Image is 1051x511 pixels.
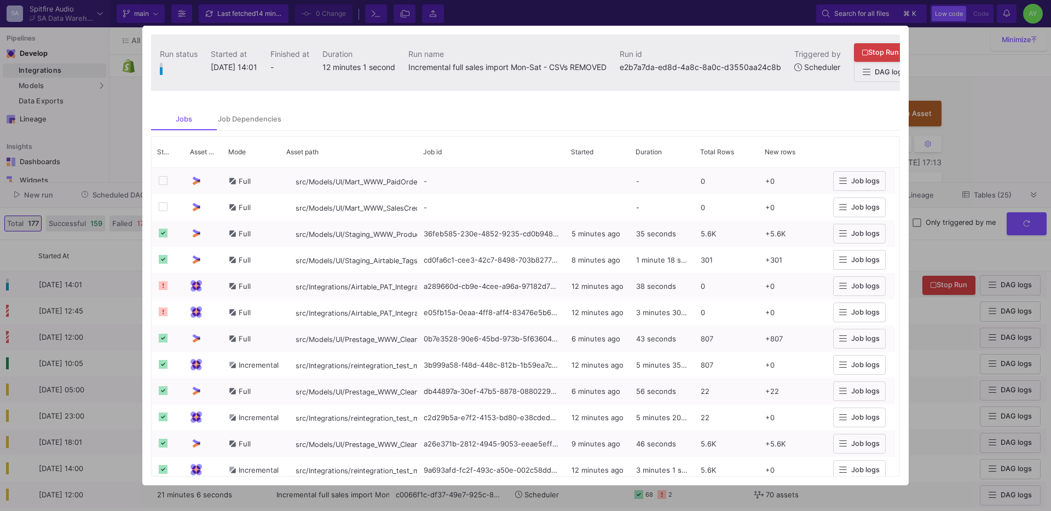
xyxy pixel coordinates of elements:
span: +0 [765,177,775,185]
button: src/Models/UI/Mart_WWW_SalesCredits_Enriched/mart_www_salescredits_enriched [287,200,582,217]
span: +301 [765,255,782,264]
button: Job logs [833,198,886,218]
img: Integration [190,306,202,318]
button: src/Models/UI/Mart_WWW_PaidOrdersEnriched/mart_www_paidordersenriched [287,173,568,190]
div: Full [229,431,251,457]
span: src/Integrations/Airtable_PAT_Integration/tbldCJiAewLlNBL8V [296,282,500,291]
img: UI-Model [190,175,202,187]
img: Integration [190,280,202,292]
div: Full [229,379,251,404]
button: src/Integrations/Airtable_PAT_Integration/tblB0jljxWvk2JX20 [287,305,504,322]
span: src/Models/UI/Prestage_WWW_CleanIntegrations/prestage_www_ranges [296,387,536,396]
span: Started [571,148,593,156]
span: 8 minutes ago [571,255,620,264]
span: Status [157,148,169,156]
span: Job logs [851,229,880,237]
span: 9 minutes ago [571,439,620,448]
button: src/Models/UI/Prestage_WWW_CleanIntegrations/prestage_www_product_versions [287,436,579,453]
span: 5.6K [701,229,716,238]
span: 12 minutes ago [571,413,623,422]
span: 35 seconds [636,229,676,238]
span: New rows [765,148,795,156]
span: 22 [701,413,709,422]
button: src/Integrations/reintegration_test_mysql_v8/wp_sfws_ranges [287,410,511,427]
div: db44897a-30ef-47b5-8878-08802295214f [418,378,565,404]
span: - [636,177,639,185]
span: 6 minutes ago [571,334,620,343]
div: e05fb15a-0eaa-4ff8-aff4-83476e5b6dd5 [418,299,565,326]
button: Job logs [833,381,886,402]
span: 56 seconds [636,387,676,396]
div: Full [229,274,251,299]
span: 5 minutes ago [571,229,620,238]
span: 3 minutes 30 seconds [636,308,712,317]
span: src/Models/UI/Mart_WWW_PaidOrdersEnriched/mart_www_paidordersenriched [296,177,559,185]
span: Incremental full sales import Mon-Sat - CSVs REMOVED [408,62,607,72]
span: Run status [160,50,198,59]
img: UI-Model [190,385,202,397]
img: UI-Model [190,438,202,449]
span: Started at [211,50,257,59]
div: Full [229,326,251,352]
div: - [418,168,565,194]
span: +0 [765,282,775,291]
button: Job logs [833,460,886,480]
div: Full [229,195,251,220]
span: Finished at [270,50,309,59]
span: +0 [765,413,775,422]
span: Job logs [851,466,880,474]
div: a26e371b-2812-4945-9053-eeae5eff75c3 [418,431,565,457]
span: 5 minutes 35 seconds [636,361,712,369]
span: 0 [701,203,705,212]
span: Job logs [851,439,880,448]
span: 5 minutes 20 seconds [636,413,712,422]
button: Job logs [833,303,886,323]
span: src/Models/UI/Staging_WWW_Products/staging_www_products_cleaned [296,230,536,238]
button: src/Models/UI/Prestage_WWW_CleanIntegrations/prestage_www_ranges [287,384,545,400]
div: - [418,194,565,220]
div: Full [229,247,251,273]
span: src/Models/UI/Prestage_WWW_CleanIntegrations/prestage_www_product_versions [296,440,570,448]
span: 12 minutes ago [571,466,623,474]
span: 0 [701,177,705,185]
span: 46 seconds [636,439,676,448]
div: Incremental [229,457,279,483]
span: Job logs [851,203,880,211]
button: Job logs [833,434,886,454]
span: src/Integrations/reintegration_test_mysql_v8/wp_sfws_ranges [296,414,502,422]
span: [DATE] 14:01 [211,62,257,72]
img: Integration [190,464,202,475]
div: Full [229,169,251,194]
span: +22 [765,387,779,396]
span: 5.6K [701,466,716,474]
span: Run id [620,50,781,59]
span: - [636,203,639,212]
div: Incremental [229,405,279,431]
span: Total Rows [700,148,734,156]
button: Job logs [833,171,886,191]
span: src/Models/UI/Staging_Airtable_Tags/staging_airtable_tags [296,256,491,264]
button: Job logs [833,224,886,244]
span: Scheduler [804,62,840,72]
span: Asset Type [190,148,217,156]
img: UI-Model [190,333,202,344]
span: 5.6K [701,439,716,448]
img: UI-Model [190,201,202,213]
button: src/Models/UI/Staging_Airtable_Tags/staging_airtable_tags [287,252,500,269]
div: a289660d-cb9e-4cee-a96a-97182d729dda [418,273,565,299]
span: Run name [408,50,607,59]
span: 12 minutes ago [571,361,623,369]
span: Job logs [851,177,880,185]
button: src/Integrations/reintegration_test_mysql_v8/wp_sfws_products [287,357,518,374]
span: Mode [228,148,246,156]
span: 43 seconds [636,334,676,343]
span: Job logs [851,255,880,264]
div: 3b999a58-f48d-448c-812b-1b59ea7cc902 [418,352,565,378]
span: 0 [701,282,705,291]
span: 22 [701,387,709,396]
span: 12 minutes 1 second [322,62,395,72]
span: +0 [765,466,775,474]
button: Job logs [833,276,886,297]
span: +0 [765,203,775,212]
button: DAG logs [854,62,915,82]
